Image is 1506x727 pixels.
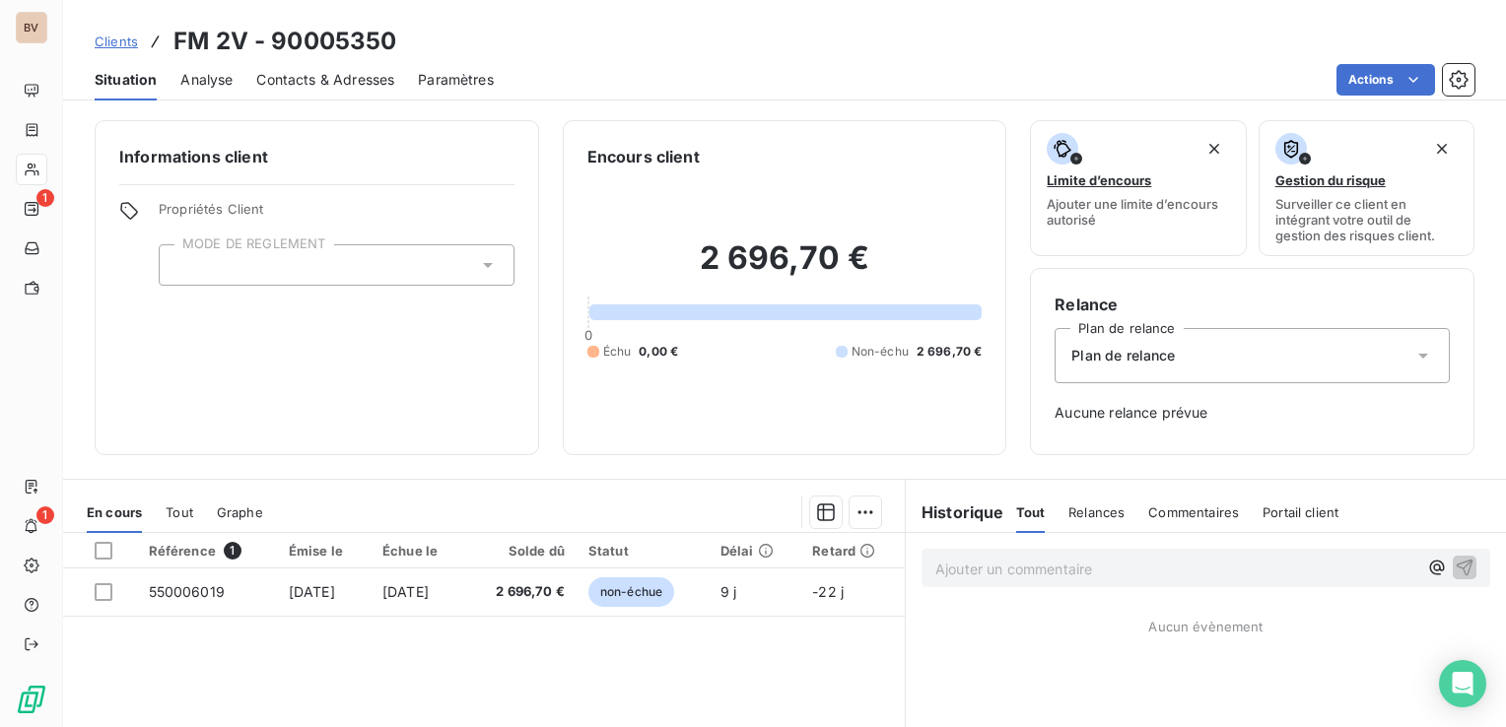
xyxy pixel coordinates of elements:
[477,543,564,559] div: Solde dû
[224,542,241,560] span: 1
[217,504,263,520] span: Graphe
[587,145,700,168] h6: Encours client
[1055,403,1450,423] span: Aucune relance prévue
[584,327,592,343] span: 0
[173,24,396,59] h3: FM 2V - 90005350
[149,542,265,560] div: Référence
[36,506,54,524] span: 1
[1148,619,1263,634] span: Aucun évènement
[812,583,844,600] span: -22 j
[175,256,191,274] input: Ajouter une valeur
[812,543,893,559] div: Retard
[149,583,225,600] span: 550006019
[1259,120,1474,256] button: Gestion du risqueSurveiller ce client en intégrant votre outil de gestion des risques client.
[1016,504,1046,520] span: Tout
[159,201,514,229] span: Propriétés Client
[587,238,983,297] h2: 2 696,70 €
[16,684,47,715] img: Logo LeanPay
[1047,172,1151,188] span: Limite d’encours
[917,343,983,361] span: 2 696,70 €
[906,500,1004,524] h6: Historique
[95,70,157,90] span: Situation
[1336,64,1435,96] button: Actions
[1148,504,1239,520] span: Commentaires
[588,543,697,559] div: Statut
[95,32,138,51] a: Clients
[1071,346,1175,365] span: Plan de relance
[852,343,909,361] span: Non-échu
[16,12,47,43] div: BV
[1055,293,1450,316] h6: Relance
[1275,172,1386,188] span: Gestion du risque
[36,189,54,207] span: 1
[382,583,429,600] span: [DATE]
[119,145,514,168] h6: Informations client
[87,504,142,520] span: En cours
[418,70,494,90] span: Paramètres
[1263,504,1338,520] span: Portail client
[382,543,453,559] div: Échue le
[95,33,138,49] span: Clients
[720,543,788,559] div: Délai
[1030,120,1246,256] button: Limite d’encoursAjouter une limite d’encours autorisé
[1047,196,1229,228] span: Ajouter une limite d’encours autorisé
[289,583,335,600] span: [DATE]
[1439,660,1486,707] div: Open Intercom Messenger
[289,543,359,559] div: Émise le
[588,577,674,607] span: non-échue
[256,70,394,90] span: Contacts & Adresses
[1068,504,1125,520] span: Relances
[603,343,632,361] span: Échu
[639,343,678,361] span: 0,00 €
[180,70,233,90] span: Analyse
[166,504,193,520] span: Tout
[1275,196,1458,243] span: Surveiller ce client en intégrant votre outil de gestion des risques client.
[720,583,736,600] span: 9 j
[477,582,564,602] span: 2 696,70 €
